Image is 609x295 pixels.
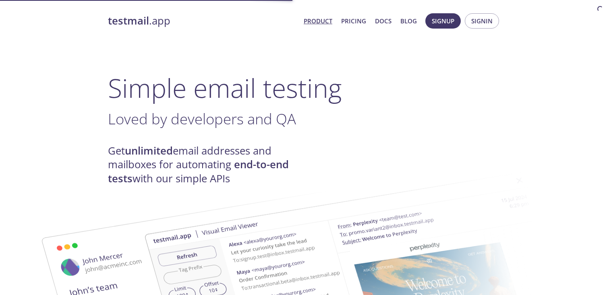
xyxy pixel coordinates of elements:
[465,13,499,29] button: Signin
[425,13,461,29] button: Signup
[341,16,366,26] a: Pricing
[108,14,297,28] a: testmail.app
[108,72,501,103] h1: Simple email testing
[108,144,304,186] h4: Get email addresses and mailboxes for automating with our simple APIs
[471,16,493,26] span: Signin
[400,16,417,26] a: Blog
[304,16,332,26] a: Product
[125,144,173,158] strong: unlimited
[432,16,454,26] span: Signup
[108,157,289,185] strong: end-to-end tests
[108,109,296,129] span: Loved by developers and QA
[108,14,149,28] strong: testmail
[375,16,391,26] a: Docs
